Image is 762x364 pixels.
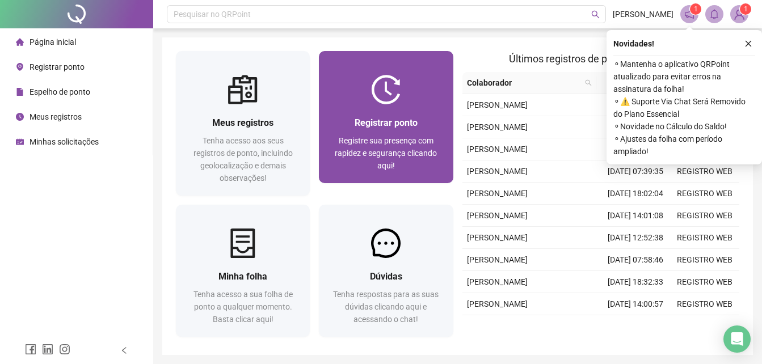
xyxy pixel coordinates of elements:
[467,122,528,132] span: [PERSON_NAME]
[601,205,670,227] td: [DATE] 14:01:08
[670,271,739,293] td: REGISTRO WEB
[613,133,755,158] span: ⚬ Ajustes da folha com período ampliado!
[723,325,751,353] div: Open Intercom Messenger
[670,315,739,337] td: REGISTRO WEB
[694,5,698,13] span: 1
[601,271,670,293] td: [DATE] 18:32:33
[30,37,76,46] span: Página inicial
[613,95,755,120] span: ⚬ ⚠️ Suporte Via Chat Será Removido do Plano Essencial
[355,117,418,128] span: Registrar ponto
[25,344,36,355] span: facebook
[740,3,751,15] sup: Atualize o seu contato no menu Meus Dados
[744,5,748,13] span: 1
[613,58,755,95] span: ⚬ Mantenha o aplicativo QRPoint atualizado para evitar erros na assinatura da folha!
[333,290,439,324] span: Tenha respostas para as suas dúvidas clicando aqui e acessando o chat!
[601,116,670,138] td: [DATE] 14:07:49
[467,233,528,242] span: [PERSON_NAME]
[467,100,528,109] span: [PERSON_NAME]
[176,51,310,196] a: Meus registrosTenha acesso aos seus registros de ponto, incluindo geolocalização e demais observa...
[30,112,82,121] span: Meus registros
[601,249,670,271] td: [DATE] 07:58:46
[370,271,402,282] span: Dúvidas
[601,94,670,116] td: [DATE] 17:52:32
[670,293,739,315] td: REGISTRO WEB
[509,53,692,65] span: Últimos registros de ponto sincronizados
[613,8,673,20] span: [PERSON_NAME]
[596,72,663,94] th: Data/Hora
[467,167,528,176] span: [PERSON_NAME]
[212,117,273,128] span: Meus registros
[467,77,581,89] span: Colaborador
[467,189,528,198] span: [PERSON_NAME]
[709,9,719,19] span: bell
[670,227,739,249] td: REGISTRO WEB
[744,40,752,48] span: close
[591,10,600,19] span: search
[467,145,528,154] span: [PERSON_NAME]
[30,137,99,146] span: Minhas solicitações
[193,290,293,324] span: Tenha acesso a sua folha de ponto a qualquer momento. Basta clicar aqui!
[583,74,594,91] span: search
[16,63,24,71] span: environment
[601,183,670,205] td: [DATE] 18:02:04
[16,113,24,121] span: clock-circle
[467,277,528,286] span: [PERSON_NAME]
[601,227,670,249] td: [DATE] 12:52:38
[670,249,739,271] td: REGISTRO WEB
[690,3,701,15] sup: 1
[218,271,267,282] span: Minha folha
[601,160,670,183] td: [DATE] 07:39:35
[120,346,128,354] span: left
[613,120,755,133] span: ⚬ Novidade no Cálculo do Saldo!
[467,255,528,264] span: [PERSON_NAME]
[601,293,670,315] td: [DATE] 14:00:57
[16,88,24,96] span: file
[193,136,293,183] span: Tenha acesso aos seus registros de ponto, incluindo geolocalização e demais observações!
[319,51,453,183] a: Registrar pontoRegistre sua presença com rapidez e segurança clicando aqui!
[16,138,24,146] span: schedule
[613,37,654,50] span: Novidades !
[585,79,592,86] span: search
[684,9,694,19] span: notification
[731,6,748,23] img: 89417
[670,205,739,227] td: REGISTRO WEB
[319,205,453,337] a: DúvidasTenha respostas para as suas dúvidas clicando aqui e acessando o chat!
[670,183,739,205] td: REGISTRO WEB
[601,77,650,89] span: Data/Hora
[42,344,53,355] span: linkedin
[467,211,528,220] span: [PERSON_NAME]
[59,344,70,355] span: instagram
[30,62,85,71] span: Registrar ponto
[601,315,670,337] td: [DATE] 13:02:49
[16,38,24,46] span: home
[601,138,670,160] td: [DATE] 12:47:46
[670,160,739,183] td: REGISTRO WEB
[30,87,90,96] span: Espelho de ponto
[467,299,528,308] span: [PERSON_NAME]
[176,205,310,337] a: Minha folhaTenha acesso a sua folha de ponto a qualquer momento. Basta clicar aqui!
[335,136,437,170] span: Registre sua presença com rapidez e segurança clicando aqui!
